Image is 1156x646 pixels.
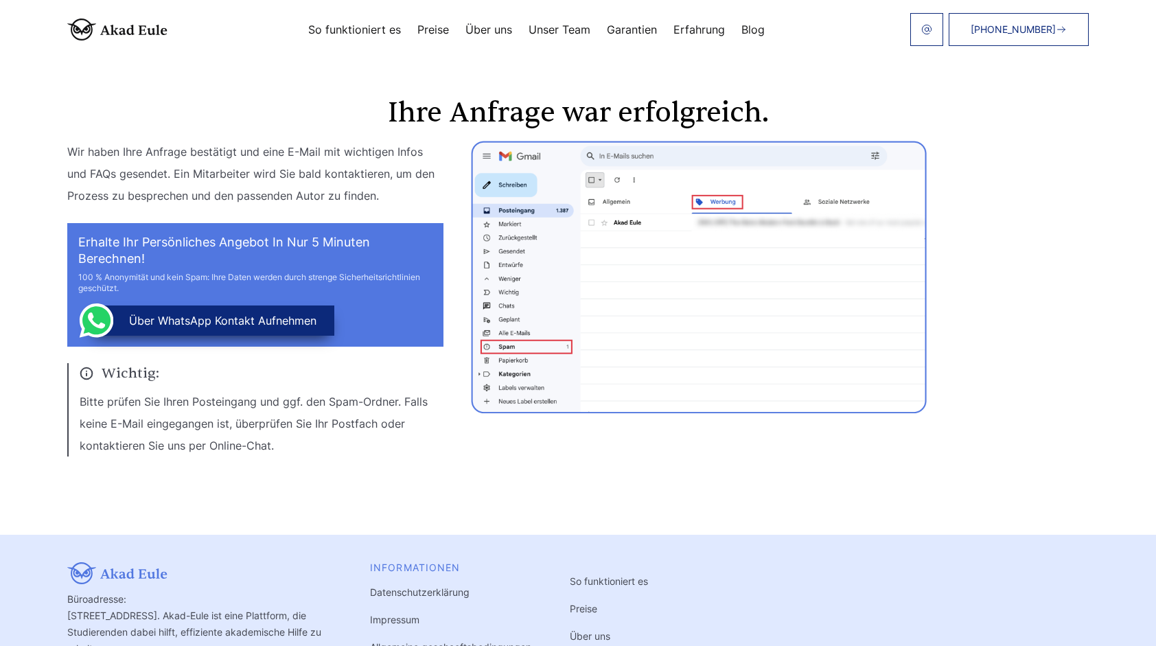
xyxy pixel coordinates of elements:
a: Blog [741,24,765,35]
a: Über uns [570,630,610,642]
a: Über uns [465,24,512,35]
p: Bitte prüfen Sie Ihren Posteingang und ggf. den Spam-Ordner. Falls keine E-Mail eingegangen ist, ... [80,391,443,457]
a: Unser Team [529,24,590,35]
div: INFORMATIONEN [370,562,531,573]
h1: Ihre Anfrage war erfolgreich. [67,100,1089,127]
a: So funktioniert es [308,24,401,35]
span: Wichtig: [80,363,443,384]
img: logo [67,19,167,41]
span: [PHONE_NUMBER] [971,24,1056,35]
a: Erfahrung [673,24,725,35]
h2: Erhalte Ihr persönliches Angebot in nur 5 Minuten berechnen! [78,234,432,267]
a: [PHONE_NUMBER] [949,13,1089,46]
a: So funktioniert es [570,575,648,587]
p: Wir haben Ihre Anfrage bestätigt und eine E-Mail mit wichtigen Infos und FAQs gesendet. Ein Mitar... [67,141,443,207]
a: Preise [417,24,449,35]
a: Garantien [607,24,657,35]
a: Preise [570,603,597,614]
img: email [921,24,932,35]
a: Impressum [370,614,419,625]
img: thanks [471,141,927,413]
div: 100 % Anonymität und kein Spam: Ihre Daten werden durch strenge Sicherheitsrichtlinien geschützt. [78,272,432,294]
a: Datenschutzerklärung [370,586,470,598]
button: über WhatsApp Kontakt aufnehmen [89,305,334,336]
